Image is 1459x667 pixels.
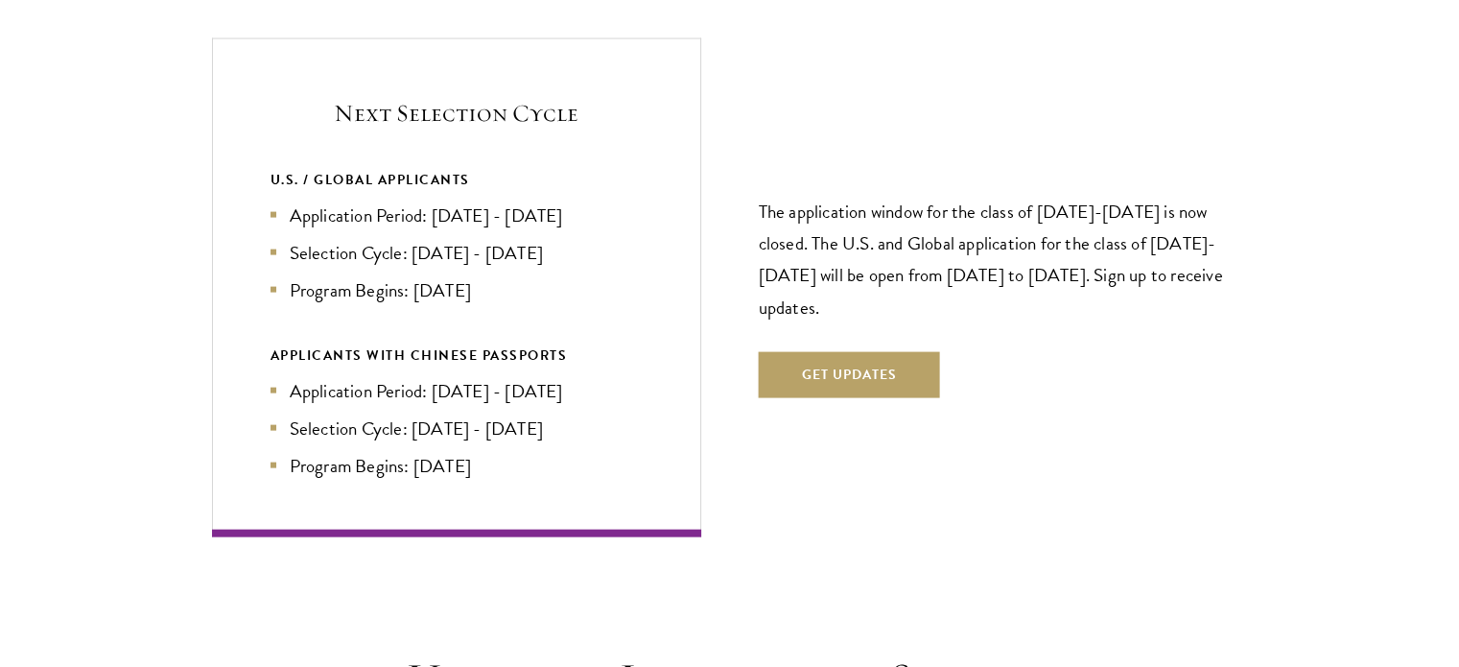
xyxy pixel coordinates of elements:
li: Program Begins: [DATE] [271,452,643,480]
li: Application Period: [DATE] - [DATE] [271,377,643,405]
li: Selection Cycle: [DATE] - [DATE] [271,415,643,442]
div: APPLICANTS WITH CHINESE PASSPORTS [271,344,643,368]
h5: Next Selection Cycle [271,97,643,130]
li: Application Period: [DATE] - [DATE] [271,202,643,229]
div: U.S. / GLOBAL APPLICANTS [271,168,643,192]
button: Get Updates [759,352,940,398]
li: Program Begins: [DATE] [271,276,643,304]
p: The application window for the class of [DATE]-[DATE] is now closed. The U.S. and Global applicat... [759,196,1248,322]
li: Selection Cycle: [DATE] - [DATE] [271,239,643,267]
